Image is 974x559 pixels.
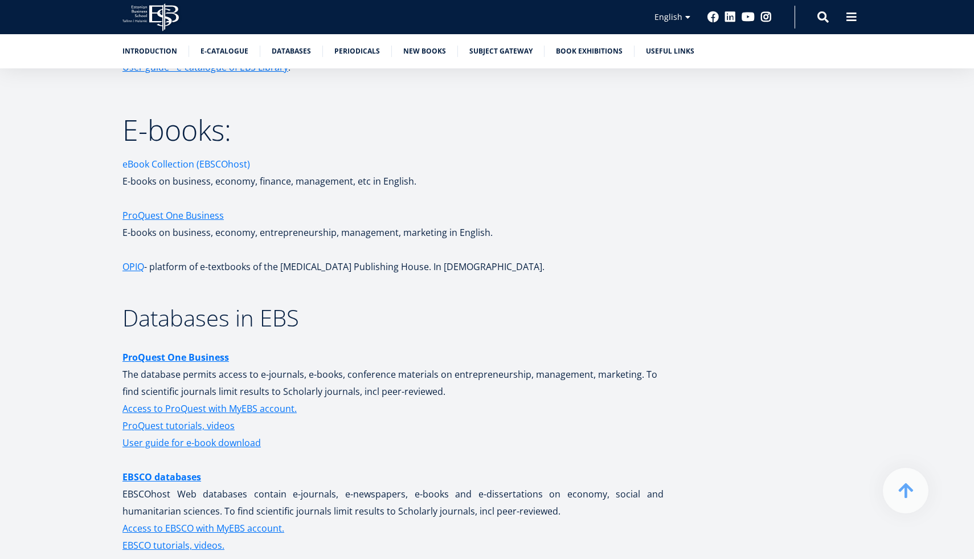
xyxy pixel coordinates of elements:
a: Book exhibitions [556,46,623,57]
a: Periodicals [334,46,380,57]
a: Databases [272,46,311,57]
a: Access to ProQuest with MyEBS account. [122,400,297,417]
a: eBook Collection (EBSCOhost) [122,156,250,173]
a: ProQuest One Business [122,349,229,366]
h2: E-books: [122,116,664,144]
a: Subject Gateway [469,46,533,57]
a: Introduction [122,46,177,57]
a: OPIQ [122,258,144,275]
a: EBSCO tutorials, videos. [122,537,224,554]
a: Access to EBSCO with MyEBS account. [122,520,284,537]
a: E-catalogue [200,46,248,57]
p: - platform of e-textbooks of the [MEDICAL_DATA] Publishing House. In [DEMOGRAPHIC_DATA]. [122,258,664,275]
a: ProQuest tutorials, videos [122,417,235,434]
strong: ProQuest One Business [122,351,229,364]
a: EBSCO databases [122,468,201,485]
a: User guide for e-book download [122,434,261,451]
a: Facebook [707,11,719,23]
a: New books [403,46,446,57]
span: Databases in EBS [122,302,299,333]
a: Youtube [742,11,755,23]
p: EBSCOhost Web databases contain e-journals, e-newspapers, e-books and e-dissertations on economy,... [122,468,664,554]
a: Instagram [760,11,772,23]
p: E-books on business, economy, entrepreneurship, management, marketing in English. [122,207,664,241]
p: E-books on business, economy, finance, management, etc in English. [122,156,664,190]
a: Linkedin [725,11,736,23]
p: The database permits access to e-journals, e-books, conference materials on entrepreneurship, man... [122,349,664,417]
a: ProQuest One Business [122,207,224,224]
a: Useful links [646,46,694,57]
